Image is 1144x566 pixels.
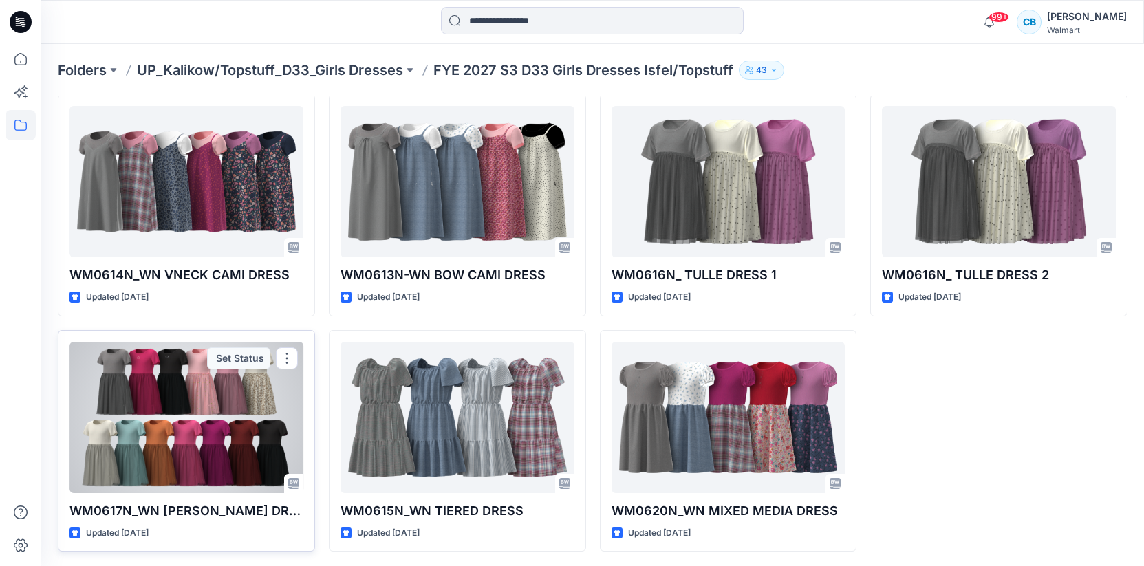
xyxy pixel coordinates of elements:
p: WM0613N-WN BOW CAMI DRESS [341,265,574,285]
p: WM0615N_WN TIERED DRESS [341,501,574,521]
p: FYE 2027 S3 D33 Girls Dresses Isfel/Topstuff [433,61,733,80]
a: WM0616N_ TULLE DRESS 1 [612,106,845,257]
a: UP_Kalikow/Topstuff_D33_Girls Dresses [137,61,403,80]
p: WM0617N_WN [PERSON_NAME] DRESS [69,501,303,521]
p: WM0616N_ TULLE DRESS 2 [882,265,1116,285]
p: Updated [DATE] [86,526,149,541]
p: WM0616N_ TULLE DRESS 1 [612,265,845,285]
div: [PERSON_NAME] [1047,8,1127,25]
a: WM0613N-WN BOW CAMI DRESS [341,106,574,257]
span: 99+ [989,12,1009,23]
a: WM0620N_WN MIXED MEDIA DRESS [612,342,845,493]
p: Updated [DATE] [357,526,420,541]
div: Walmart [1047,25,1127,35]
a: Folders [58,61,107,80]
button: 43 [739,61,784,80]
p: Updated [DATE] [898,290,961,305]
p: Updated [DATE] [86,290,149,305]
a: WM0616N_ TULLE DRESS 2 [882,106,1116,257]
a: WM0617N_WN SS TUTU DRESS [69,342,303,493]
a: WM0615N_WN TIERED DRESS [341,342,574,493]
p: 43 [756,63,767,78]
p: Updated [DATE] [628,290,691,305]
a: WM0614N_WN VNECK CAMI DRESS [69,106,303,257]
p: Updated [DATE] [357,290,420,305]
p: WM0620N_WN MIXED MEDIA DRESS [612,501,845,521]
div: CB [1017,10,1042,34]
p: WM0614N_WN VNECK CAMI DRESS [69,265,303,285]
p: Updated [DATE] [628,526,691,541]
